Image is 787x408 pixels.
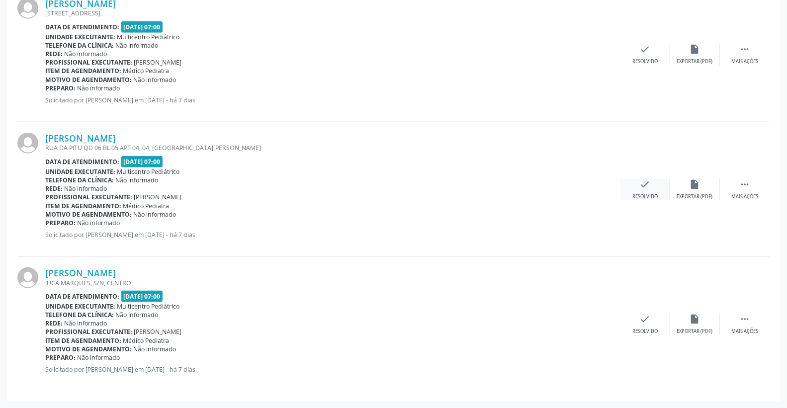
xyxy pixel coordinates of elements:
span: Médico Pediatra [123,202,170,210]
span: [DATE] 07:00 [121,156,163,167]
span: Médico Pediatra [123,67,170,75]
div: Mais ações [731,328,758,335]
span: Não informado [78,219,120,227]
span: Não informado [65,184,107,193]
span: Não informado [116,311,159,319]
b: Rede: [45,319,63,327]
div: RUA DA PITU QD 06 BL 05 APT 04, 04, [GEOGRAPHIC_DATA][PERSON_NAME] [45,144,620,152]
span: [PERSON_NAME] [134,193,182,201]
span: Não informado [116,176,159,184]
span: [PERSON_NAME] [134,327,182,336]
i: check [640,44,651,55]
div: Exportar (PDF) [677,193,713,200]
b: Profissional executante: [45,327,132,336]
span: [DATE] 07:00 [121,291,163,302]
div: Resolvido [632,328,658,335]
p: Solicitado por [PERSON_NAME] em [DATE] - há 7 dias [45,96,620,104]
b: Telefone da clínica: [45,41,114,50]
span: Médico Pediatra [123,336,170,345]
i: insert_drive_file [690,179,700,190]
span: [PERSON_NAME] [134,58,182,67]
span: Multicentro Pediátrico [117,33,180,41]
span: Não informado [78,84,120,92]
b: Data de atendimento: [45,292,119,301]
b: Item de agendamento: [45,67,121,75]
b: Telefone da clínica: [45,311,114,319]
b: Profissional executante: [45,58,132,67]
p: Solicitado por [PERSON_NAME] em [DATE] - há 7 dias [45,231,620,239]
div: Exportar (PDF) [677,58,713,65]
b: Unidade executante: [45,302,115,311]
i:  [739,179,750,190]
span: Multicentro Pediátrico [117,167,180,176]
i: check [640,314,651,325]
div: Exportar (PDF) [677,328,713,335]
span: Não informado [78,353,120,362]
p: Solicitado por [PERSON_NAME] em [DATE] - há 7 dias [45,365,620,374]
b: Unidade executante: [45,167,115,176]
b: Preparo: [45,353,76,362]
b: Motivo de agendamento: [45,210,132,219]
div: [STREET_ADDRESS] [45,9,620,17]
b: Item de agendamento: [45,336,121,345]
a: [PERSON_NAME] [45,267,116,278]
b: Rede: [45,184,63,193]
span: Não informado [134,76,176,84]
b: Preparo: [45,84,76,92]
img: img [17,267,38,288]
b: Rede: [45,50,63,58]
b: Item de agendamento: [45,202,121,210]
div: Resolvido [632,58,658,65]
span: Não informado [134,345,176,353]
span: Multicentro Pediátrico [117,302,180,311]
div: Mais ações [731,193,758,200]
b: Data de atendimento: [45,158,119,166]
span: [DATE] 07:00 [121,21,163,33]
span: Não informado [134,210,176,219]
b: Data de atendimento: [45,23,119,31]
span: Não informado [65,50,107,58]
i:  [739,314,750,325]
i:  [739,44,750,55]
i: insert_drive_file [690,44,700,55]
b: Preparo: [45,219,76,227]
a: [PERSON_NAME] [45,133,116,144]
b: Unidade executante: [45,33,115,41]
div: Mais ações [731,58,758,65]
i: insert_drive_file [690,314,700,325]
img: img [17,133,38,154]
b: Telefone da clínica: [45,176,114,184]
span: Não informado [65,319,107,327]
i: check [640,179,651,190]
div: JUCA MARQUES, S/N, CENTRO [45,279,620,287]
b: Motivo de agendamento: [45,76,132,84]
b: Profissional executante: [45,193,132,201]
span: Não informado [116,41,159,50]
div: Resolvido [632,193,658,200]
b: Motivo de agendamento: [45,345,132,353]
